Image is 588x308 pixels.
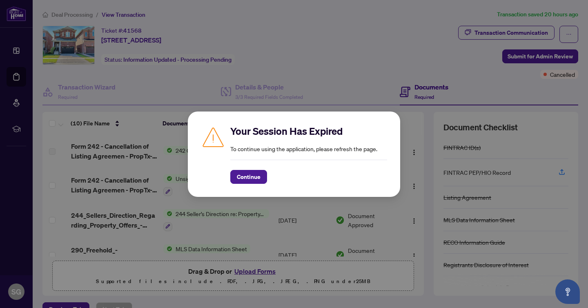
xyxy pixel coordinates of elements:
h2: Your Session Has Expired [230,125,387,138]
div: To continue using the application, please refresh the page. [230,125,387,184]
span: Continue [237,170,261,183]
img: Caution icon [201,125,225,149]
button: Continue [230,170,267,184]
button: Open asap [555,279,580,304]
